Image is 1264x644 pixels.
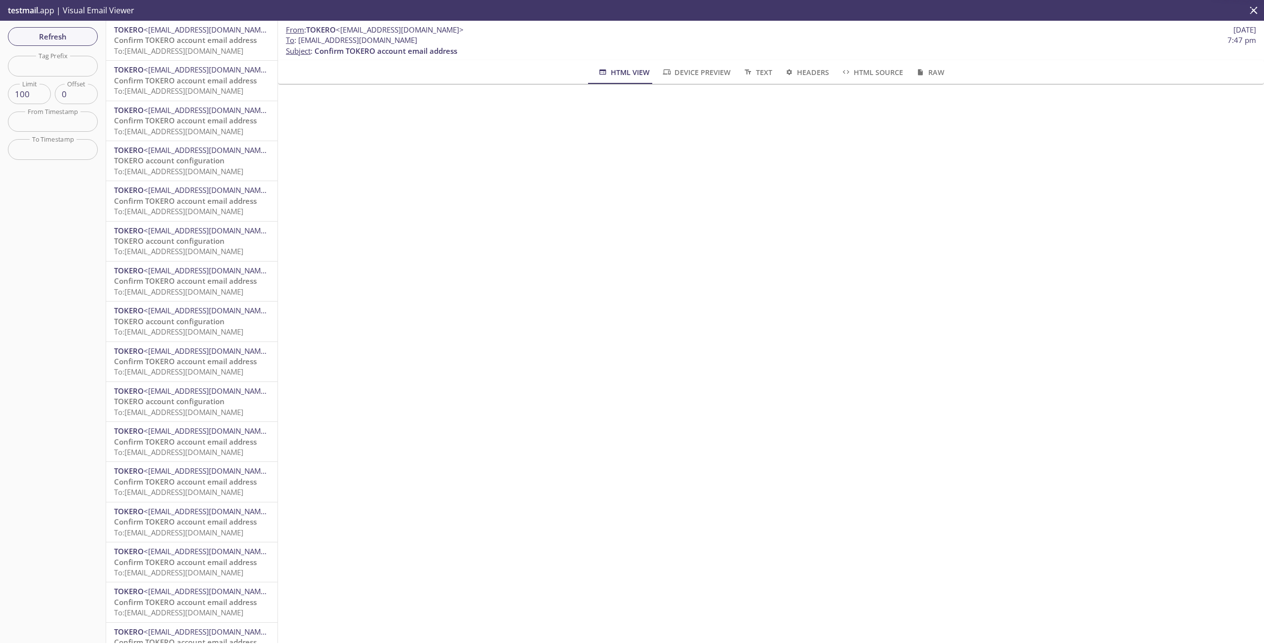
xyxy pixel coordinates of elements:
div: TOKERO<[EMAIL_ADDRESS][DOMAIN_NAME]>Confirm TOKERO account email addressTo:[EMAIL_ADDRESS][DOMAIN... [106,262,277,301]
span: TOKERO [114,65,144,75]
span: Confirm TOKERO account email address [114,196,257,206]
span: To: [EMAIL_ADDRESS][DOMAIN_NAME] [114,287,243,297]
span: [DATE] [1233,25,1256,35]
span: TOKERO account configuration [114,236,225,246]
span: TOKERO [114,185,144,195]
span: Confirm TOKERO account email address [114,76,257,85]
span: <[EMAIL_ADDRESS][DOMAIN_NAME]> [144,386,272,396]
span: <[EMAIL_ADDRESS][DOMAIN_NAME]> [144,265,272,275]
span: TOKERO [114,105,144,115]
span: <[EMAIL_ADDRESS][DOMAIN_NAME]> [144,586,272,596]
span: Confirm TOKERO account email address [114,597,257,607]
div: TOKERO<[EMAIL_ADDRESS][DOMAIN_NAME]>Confirm TOKERO account email addressTo:[EMAIL_ADDRESS][DOMAIN... [106,342,277,381]
span: TOKERO [114,586,144,596]
span: <[EMAIL_ADDRESS][DOMAIN_NAME]> [144,65,272,75]
div: TOKERO<[EMAIL_ADDRESS][DOMAIN_NAME]>Confirm TOKERO account email addressTo:[EMAIL_ADDRESS][DOMAIN... [106,582,277,622]
span: To: [EMAIL_ADDRESS][DOMAIN_NAME] [114,487,243,497]
span: To: [EMAIL_ADDRESS][DOMAIN_NAME] [114,126,243,136]
span: HTML Source [841,66,903,78]
span: TOKERO [114,305,144,315]
span: To: [EMAIL_ADDRESS][DOMAIN_NAME] [114,327,243,337]
span: From [286,25,304,35]
span: <[EMAIL_ADDRESS][DOMAIN_NAME]> [144,346,272,356]
div: TOKERO<[EMAIL_ADDRESS][DOMAIN_NAME]>TOKERO account configurationTo:[EMAIL_ADDRESS][DOMAIN_NAME] [106,382,277,421]
div: TOKERO<[EMAIL_ADDRESS][DOMAIN_NAME]>TOKERO account configurationTo:[EMAIL_ADDRESS][DOMAIN_NAME] [106,302,277,341]
span: To: [EMAIL_ADDRESS][DOMAIN_NAME] [114,46,243,56]
span: testmail [8,5,38,16]
span: To: [EMAIL_ADDRESS][DOMAIN_NAME] [114,447,243,457]
span: TOKERO [114,265,144,275]
span: <[EMAIL_ADDRESS][DOMAIN_NAME]> [144,185,272,195]
p: : [286,35,1256,56]
span: Confirm TOKERO account email address [114,517,257,527]
span: Confirm TOKERO account email address [114,477,257,487]
span: To: [EMAIL_ADDRESS][DOMAIN_NAME] [114,367,243,377]
span: TOKERO [114,25,144,35]
span: TOKERO account configuration [114,155,225,165]
span: TOKERO [114,506,144,516]
div: TOKERO<[EMAIL_ADDRESS][DOMAIN_NAME]>Confirm TOKERO account email addressTo:[EMAIL_ADDRESS][DOMAIN... [106,422,277,461]
span: TOKERO [114,466,144,476]
div: TOKERO<[EMAIL_ADDRESS][DOMAIN_NAME]>Confirm TOKERO account email addressTo:[EMAIL_ADDRESS][DOMAIN... [106,61,277,100]
span: To: [EMAIL_ADDRESS][DOMAIN_NAME] [114,246,243,256]
span: : [286,25,464,35]
span: : [EMAIL_ADDRESS][DOMAIN_NAME] [286,35,417,45]
span: Confirm TOKERO account email address [315,46,457,56]
span: Confirm TOKERO account email address [114,35,257,45]
span: To: [EMAIL_ADDRESS][DOMAIN_NAME] [114,166,243,176]
span: <[EMAIL_ADDRESS][DOMAIN_NAME]> [144,145,272,155]
span: TOKERO [114,546,144,556]
span: To: [EMAIL_ADDRESS][DOMAIN_NAME] [114,528,243,537]
span: Device Preview [662,66,731,78]
div: TOKERO<[EMAIL_ADDRESS][DOMAIN_NAME]>TOKERO account configurationTo:[EMAIL_ADDRESS][DOMAIN_NAME] [106,141,277,181]
span: Subject [286,46,311,56]
span: Confirm TOKERO account email address [114,115,257,125]
span: <[EMAIL_ADDRESS][DOMAIN_NAME]> [144,105,272,115]
div: TOKERO<[EMAIL_ADDRESS][DOMAIN_NAME]>Confirm TOKERO account email addressTo:[EMAIL_ADDRESS][DOMAIN... [106,462,277,501]
span: Confirm TOKERO account email address [114,557,257,567]
div: TOKERO<[EMAIL_ADDRESS][DOMAIN_NAME]>Confirm TOKERO account email addressTo:[EMAIL_ADDRESS][DOMAIN... [106,181,277,221]
span: <[EMAIL_ADDRESS][DOMAIN_NAME]> [336,25,464,35]
span: <[EMAIL_ADDRESS][DOMAIN_NAME]> [144,506,272,516]
span: To: [EMAIL_ADDRESS][DOMAIN_NAME] [114,206,243,216]
span: <[EMAIL_ADDRESS][DOMAIN_NAME]> [144,226,272,235]
span: <[EMAIL_ADDRESS][DOMAIN_NAME]> [144,25,272,35]
span: To: [EMAIL_ADDRESS][DOMAIN_NAME] [114,86,243,96]
span: TOKERO account configuration [114,316,225,326]
span: <[EMAIL_ADDRESS][DOMAIN_NAME]> [144,305,272,315]
button: Refresh [8,27,98,46]
span: <[EMAIL_ADDRESS][DOMAIN_NAME]> [144,426,272,436]
span: TOKERO [114,346,144,356]
span: Text [743,66,772,78]
span: TOKERO account configuration [114,396,225,406]
span: 7:47 pm [1227,35,1256,45]
span: TOKERO [306,25,336,35]
span: Confirm TOKERO account email address [114,437,257,447]
span: TOKERO [114,627,144,637]
span: HTML View [597,66,649,78]
span: TOKERO [114,426,144,436]
div: TOKERO<[EMAIL_ADDRESS][DOMAIN_NAME]>Confirm TOKERO account email addressTo:[EMAIL_ADDRESS][DOMAIN... [106,101,277,141]
span: Refresh [16,30,90,43]
span: <[EMAIL_ADDRESS][DOMAIN_NAME]> [144,546,272,556]
span: To: [EMAIL_ADDRESS][DOMAIN_NAME] [114,607,243,617]
span: Headers [784,66,829,78]
div: TOKERO<[EMAIL_ADDRESS][DOMAIN_NAME]>Confirm TOKERO account email addressTo:[EMAIL_ADDRESS][DOMAIN... [106,502,277,542]
div: TOKERO<[EMAIL_ADDRESS][DOMAIN_NAME]>Confirm TOKERO account email addressTo:[EMAIL_ADDRESS][DOMAIN... [106,21,277,60]
div: TOKERO<[EMAIL_ADDRESS][DOMAIN_NAME]>Confirm TOKERO account email addressTo:[EMAIL_ADDRESS][DOMAIN... [106,542,277,582]
div: TOKERO<[EMAIL_ADDRESS][DOMAIN_NAME]>TOKERO account configurationTo:[EMAIL_ADDRESS][DOMAIN_NAME] [106,222,277,261]
span: To: [EMAIL_ADDRESS][DOMAIN_NAME] [114,568,243,577]
span: <[EMAIL_ADDRESS][DOMAIN_NAME]> [144,466,272,476]
span: TOKERO [114,145,144,155]
span: Confirm TOKERO account email address [114,356,257,366]
span: To [286,35,294,45]
span: Confirm TOKERO account email address [114,276,257,286]
span: <[EMAIL_ADDRESS][DOMAIN_NAME]> [144,627,272,637]
span: TOKERO [114,386,144,396]
span: To: [EMAIL_ADDRESS][DOMAIN_NAME] [114,407,243,417]
span: TOKERO [114,226,144,235]
span: Raw [915,66,944,78]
